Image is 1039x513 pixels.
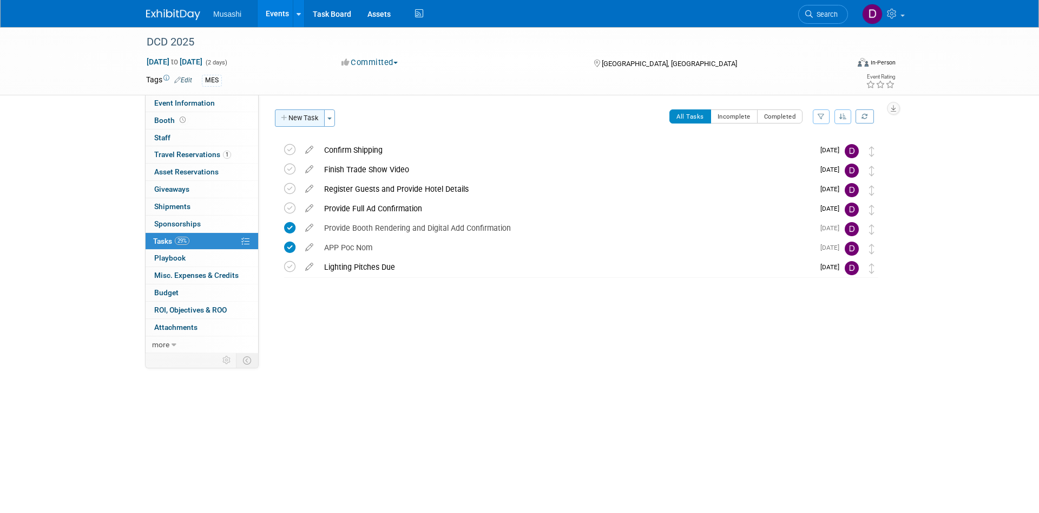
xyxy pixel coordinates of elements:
[146,336,258,353] a: more
[146,112,258,129] a: Booth
[169,57,180,66] span: to
[869,166,874,176] i: Move task
[154,185,189,193] span: Giveaways
[146,250,258,267] a: Playbook
[154,202,190,211] span: Shipments
[845,261,859,275] img: Daniel Agar
[146,146,258,163] a: Travel Reservations1
[175,237,189,245] span: 29%
[146,284,258,301] a: Budget
[154,254,186,262] span: Playbook
[319,199,814,218] div: Provide Full Ad Confirmation
[869,244,874,254] i: Move task
[146,129,258,146] a: Staff
[146,216,258,232] a: Sponsorships
[154,150,231,159] span: Travel Reservations
[319,160,814,179] div: Finish Trade Show Video
[869,224,874,235] i: Move task
[870,59,896,67] div: In-Person
[300,204,319,213] a: edit
[869,185,874,196] i: Move task
[174,76,192,84] a: Edit
[319,180,814,198] div: Register Guests and Provide Hotel Details
[858,58,869,67] img: Format-Inperson.png
[869,146,874,157] i: Move task
[319,238,814,257] div: APP Poc Nom
[820,205,845,212] span: [DATE]
[300,262,319,272] a: edit
[319,219,814,237] div: Provide Booth Rendering and Digital Add Confirmation
[177,116,188,124] span: Booth not reserved yet
[669,109,711,124] button: All Tasks
[869,263,874,274] i: Move task
[154,271,239,280] span: Misc. Expenses & Credits
[154,99,215,107] span: Event Information
[205,59,227,66] span: (2 days)
[153,237,189,245] span: Tasks
[300,165,319,174] a: edit
[146,181,258,198] a: Giveaways
[300,145,319,155] a: edit
[275,109,325,127] button: New Task
[820,166,845,173] span: [DATE]
[820,263,845,271] span: [DATE]
[146,198,258,215] a: Shipments
[711,109,758,124] button: Incomplete
[602,60,737,68] span: [GEOGRAPHIC_DATA], [GEOGRAPHIC_DATA]
[154,116,188,125] span: Booth
[146,9,200,20] img: ExhibitDay
[845,222,859,236] img: Daniel Agar
[784,56,896,73] div: Event Format
[845,242,859,256] img: Daniel Agar
[862,4,883,24] img: Daniel Agar
[856,109,874,124] a: Refresh
[146,74,192,87] td: Tags
[820,146,845,154] span: [DATE]
[154,167,219,176] span: Asset Reservations
[154,219,201,228] span: Sponsorships
[845,183,859,197] img: Daniel Agar
[845,164,859,178] img: Daniel Agar
[154,288,179,297] span: Budget
[300,243,319,252] a: edit
[223,151,231,159] span: 1
[146,164,258,180] a: Asset Reservations
[757,109,803,124] button: Completed
[152,340,169,349] span: more
[213,10,241,18] span: Musashi
[845,144,859,158] img: Daniel Agar
[319,141,814,159] div: Confirm Shipping
[154,133,170,142] span: Staff
[845,203,859,217] img: Daniel Agar
[146,233,258,250] a: Tasks29%
[820,185,845,193] span: [DATE]
[820,224,845,232] span: [DATE]
[202,75,222,86] div: MES
[813,10,838,18] span: Search
[146,267,258,284] a: Misc. Expenses & Credits
[146,57,203,67] span: [DATE] [DATE]
[236,353,259,367] td: Toggle Event Tabs
[146,319,258,336] a: Attachments
[146,302,258,319] a: ROI, Objectives & ROO
[319,258,814,276] div: Lighting Pitches Due
[300,223,319,233] a: edit
[866,74,895,80] div: Event Rating
[218,353,236,367] td: Personalize Event Tab Strip
[143,33,832,52] div: DCD 2025
[300,184,319,194] a: edit
[146,95,258,112] a: Event Information
[820,244,845,251] span: [DATE]
[338,57,402,68] button: Committed
[869,205,874,215] i: Move task
[154,323,198,332] span: Attachments
[154,306,227,314] span: ROI, Objectives & ROO
[798,5,848,24] a: Search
